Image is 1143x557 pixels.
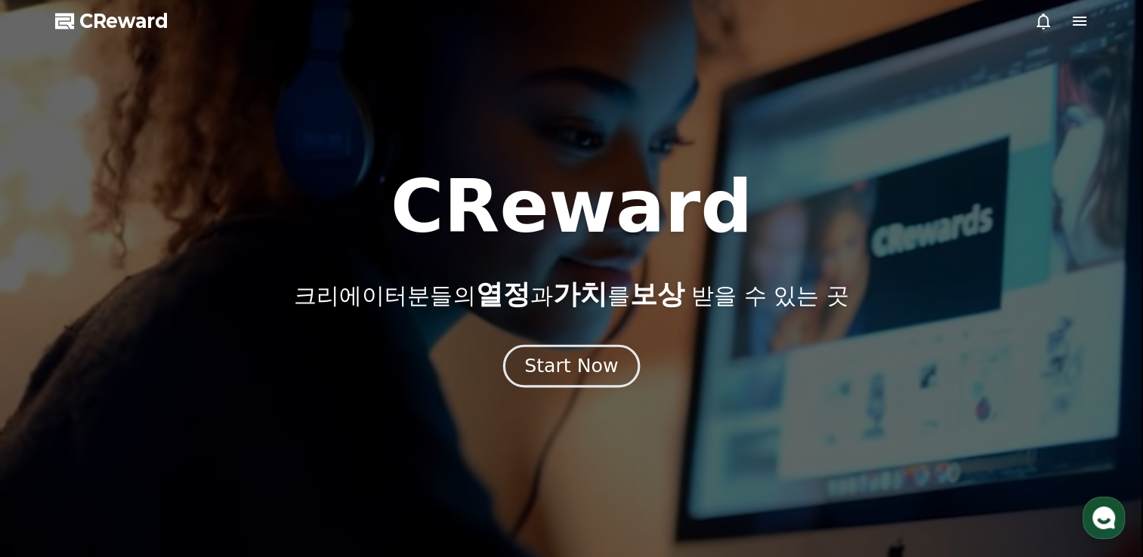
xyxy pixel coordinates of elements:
[100,432,195,469] a: 대화
[233,454,252,466] span: 설정
[294,279,848,309] p: 크리에이터분들의 과 를 받을 수 있는 곳
[506,361,637,375] a: Start Now
[391,171,752,243] h1: CReward
[48,454,57,466] span: 홈
[552,278,607,309] span: 가치
[79,9,168,33] span: CReward
[524,353,618,379] div: Start Now
[475,278,530,309] span: 열정
[629,278,684,309] span: 보상
[195,432,290,469] a: 설정
[503,345,640,388] button: Start Now
[55,9,168,33] a: CReward
[138,455,156,467] span: 대화
[5,432,100,469] a: 홈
